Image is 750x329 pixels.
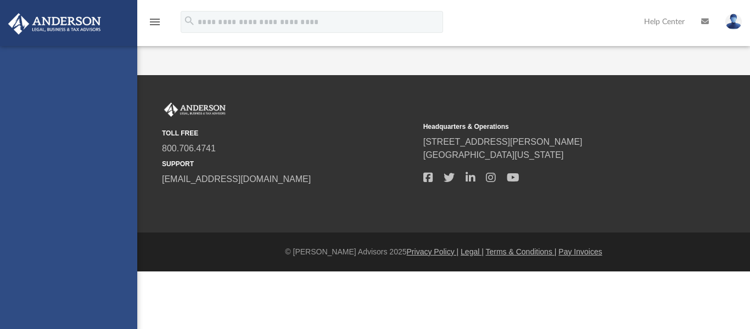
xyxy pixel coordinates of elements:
small: TOLL FREE [162,128,416,138]
img: Anderson Advisors Platinum Portal [5,13,104,35]
a: Privacy Policy | [407,247,459,256]
i: menu [148,15,161,29]
small: SUPPORT [162,159,416,169]
a: 800.706.4741 [162,144,216,153]
a: [GEOGRAPHIC_DATA][US_STATE] [423,150,564,160]
a: Terms & Conditions | [486,247,557,256]
a: [STREET_ADDRESS][PERSON_NAME] [423,137,583,146]
i: search [183,15,195,27]
img: User Pic [725,14,742,30]
img: Anderson Advisors Platinum Portal [162,103,228,117]
a: Legal | [461,247,484,256]
a: Pay Invoices [558,247,602,256]
div: © [PERSON_NAME] Advisors 2025 [137,246,750,258]
a: menu [148,21,161,29]
small: Headquarters & Operations [423,122,677,132]
a: [EMAIL_ADDRESS][DOMAIN_NAME] [162,174,311,184]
